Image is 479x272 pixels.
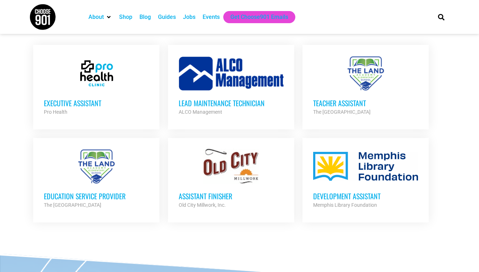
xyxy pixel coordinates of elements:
strong: Old City Millwork, Inc. [179,202,226,208]
a: Executive Assistant Pro Health [33,45,159,127]
h3: Education Service Provider [44,191,149,201]
a: Shop [119,13,132,21]
strong: ALCO Management [179,109,222,115]
h3: Development Assistant [313,191,418,201]
strong: The [GEOGRAPHIC_DATA] [313,109,371,115]
a: Assistant Finisher Old City Millwork, Inc. [168,138,294,220]
a: Education Service Provider The [GEOGRAPHIC_DATA] [33,138,159,220]
a: Events [203,13,220,21]
a: Teacher Assistant The [GEOGRAPHIC_DATA] [302,45,429,127]
strong: Pro Health [44,109,67,115]
a: Jobs [183,13,195,21]
a: About [88,13,104,21]
a: Development Assistant Memphis Library Foundation [302,138,429,220]
a: Guides [158,13,176,21]
nav: Main nav [85,11,426,23]
h3: Executive Assistant [44,98,149,108]
div: About [85,11,116,23]
div: Search [435,11,447,23]
a: Lead Maintenance Technician ALCO Management [168,45,294,127]
strong: Memphis Library Foundation [313,202,377,208]
a: Blog [139,13,151,21]
a: Get Choose901 Emails [230,13,288,21]
h3: Assistant Finisher [179,191,284,201]
h3: Lead Maintenance Technician [179,98,284,108]
strong: The [GEOGRAPHIC_DATA] [44,202,101,208]
h3: Teacher Assistant [313,98,418,108]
